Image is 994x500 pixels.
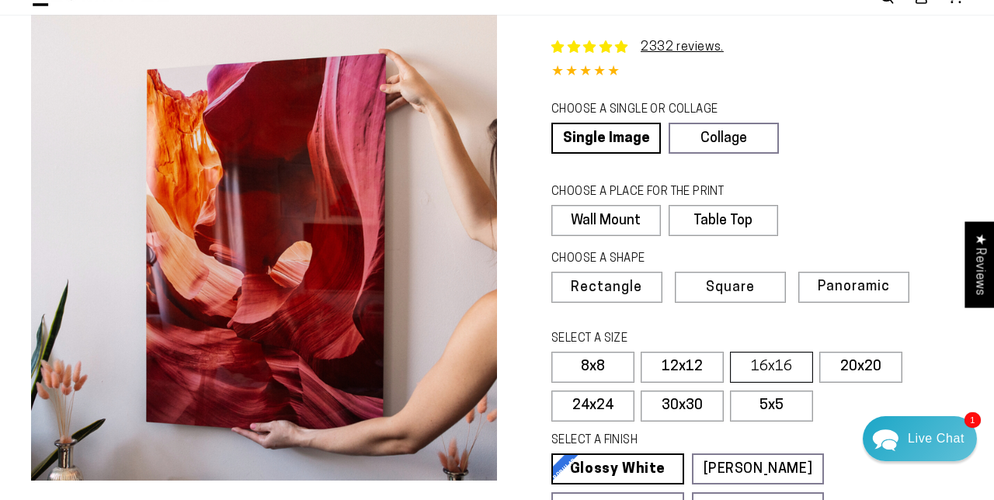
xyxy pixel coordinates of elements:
a: Single Image [551,123,661,154]
label: Table Top [669,205,778,236]
legend: CHOOSE A SHAPE [551,251,766,268]
label: 8x8 [551,352,634,383]
a: [PERSON_NAME] [692,453,825,484]
label: Wall Mount [551,205,661,236]
label: 16x16 [730,352,813,383]
label: 24x24 [551,391,634,422]
span: Square [706,281,755,295]
a: 2332 reviews. [641,41,724,54]
a: Glossy White [551,453,684,484]
legend: CHOOSE A SINGLE OR COLLAGE [551,102,764,119]
label: 20x20 [819,352,902,383]
a: Collage [669,123,778,154]
label: 12x12 [641,352,724,383]
div: Contact Us Directly [908,416,964,461]
span: Panoramic [818,280,890,294]
legend: SELECT A FINISH [551,432,792,450]
label: 5x5 [730,391,813,422]
div: Chat widget toggle [863,416,977,461]
span: Rectangle [571,281,642,295]
span: 1 [964,412,981,428]
legend: SELECT A SIZE [551,331,792,348]
label: 30x30 [641,391,724,422]
div: 4.85 out of 5.0 stars [551,61,963,84]
div: Click to open Judge.me floating reviews tab [964,221,994,307]
legend: CHOOSE A PLACE FOR THE PRINT [551,184,763,201]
